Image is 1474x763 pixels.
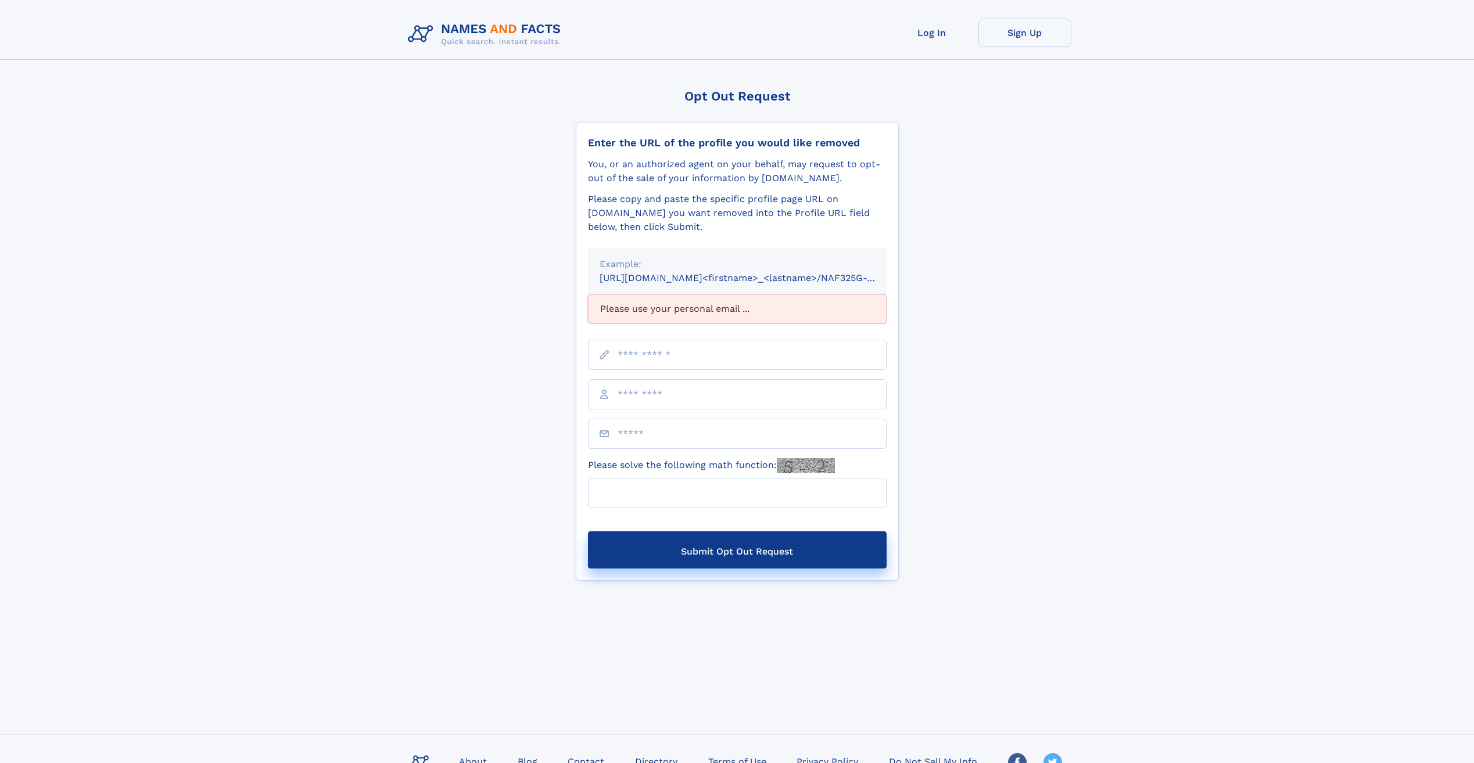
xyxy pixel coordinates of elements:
small: [URL][DOMAIN_NAME]<firstname>_<lastname>/NAF325G-xxxxxxxx [600,272,909,283]
div: Please use your personal email ... [588,294,887,323]
div: Example: [600,257,875,271]
label: Please solve the following math function: [588,458,835,473]
div: Opt Out Request [576,89,899,103]
a: Sign Up [978,19,1071,47]
div: Enter the URL of the profile you would like removed [588,136,887,149]
button: Submit Opt Out Request [588,531,887,568]
img: Logo Names and Facts [403,19,571,50]
div: You, or an authorized agent on your behalf, may request to opt-out of the sale of your informatio... [588,157,887,185]
a: Log In [885,19,978,47]
div: Please copy and paste the specific profile page URL on [DOMAIN_NAME] you want removed into the Pr... [588,192,887,234]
